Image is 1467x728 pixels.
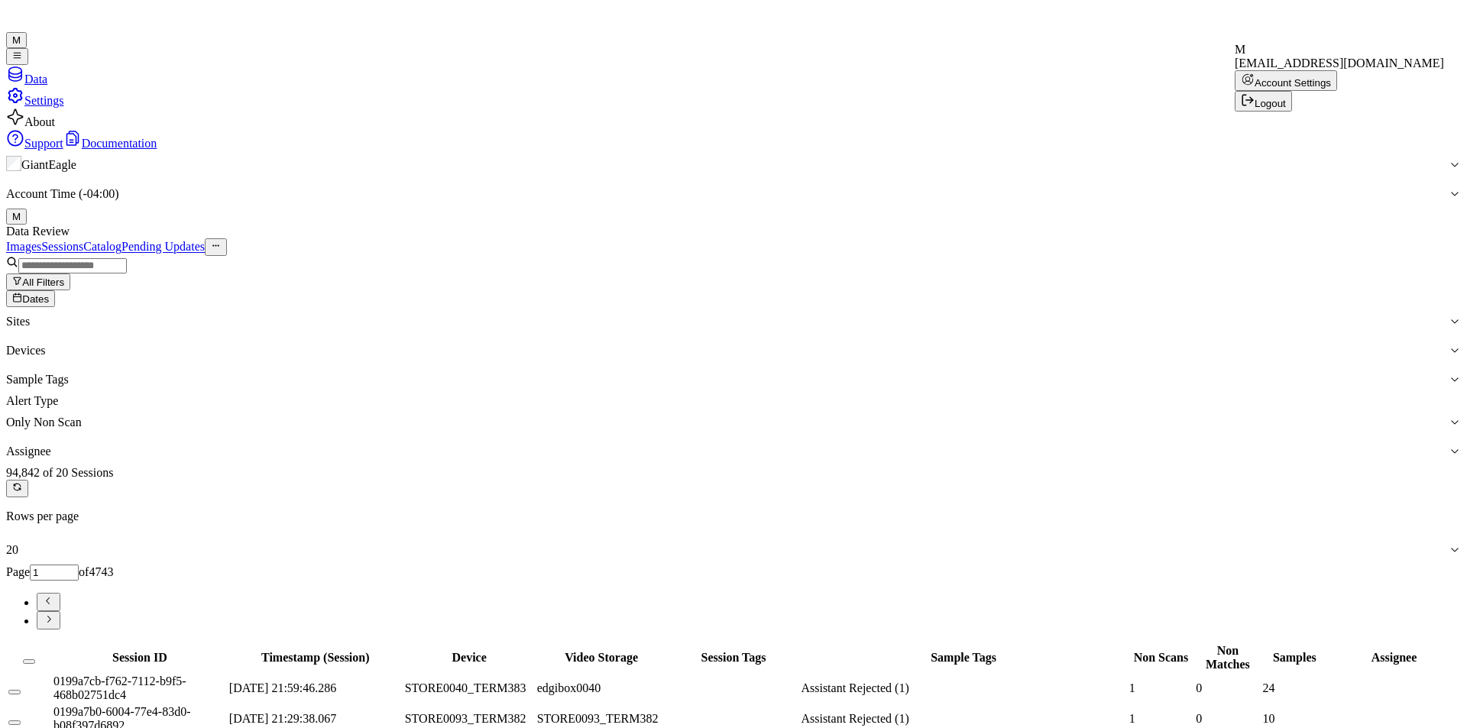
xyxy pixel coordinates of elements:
button: Logout [1235,91,1292,112]
button: Go to next page [37,611,60,629]
span: Logout [1241,98,1286,109]
span: 10 [1263,712,1275,725]
div: STORE0093_TERM382 [537,712,666,726]
span: Page [6,565,30,578]
span: Settings [24,94,64,107]
span: M [1235,43,1245,56]
button: All Filters [6,273,70,290]
button: Account Settings [1235,70,1337,91]
th: Session ID [53,643,227,672]
span: of 4743 [79,565,113,578]
span: Dates [22,293,49,305]
span: Assistant Rejected (1) [801,681,908,694]
span: [DATE] 21:59:46.286 [229,681,336,694]
a: Sessions [41,241,83,254]
div: STORE0093_TERM382 [405,712,534,726]
span: 0199a7cb-f762-7112-b9f5-468b02751dc4 [53,675,186,701]
th: Non Scans [1129,643,1193,672]
nav: pagination [6,593,1461,629]
button: Go to previous page [37,593,60,611]
a: Images [6,241,41,254]
span: Documentation [82,137,157,150]
th: Device [404,643,535,672]
a: Catalog [83,241,121,254]
button: M [6,209,27,225]
span: 1 [1129,681,1135,694]
a: Support [6,137,63,150]
button: Select all [23,659,35,664]
span: 94,842 of 20 Sessions [6,466,113,479]
th: Timestamp (Session) [228,643,403,672]
button: Toggle Navigation [6,48,28,65]
span: 1 [1129,712,1135,725]
a: Settings [6,94,64,107]
div: STORE0040_TERM383 [405,681,534,695]
th: Assignee [1329,643,1459,672]
span: M [12,34,21,46]
th: Non Matches [1195,643,1260,672]
span: [EMAIL_ADDRESS][DOMAIN_NAME] [1235,57,1444,70]
span: About [24,115,55,128]
span: M [12,211,21,222]
div: edgibox0040 [537,681,666,695]
button: Dates [6,290,55,307]
th: Sample Tags [800,643,1126,672]
button: Select row [8,690,21,694]
a: Documentation [63,137,157,150]
a: Data [6,73,47,86]
span: 24 [1263,681,1275,694]
th: Session Tags [669,643,799,672]
p: Rows per page [6,510,1461,523]
button: M [6,32,27,48]
div: Data Review [6,225,1461,238]
span: [DATE] 21:29:38.067 [229,712,336,725]
label: Alert Type [6,394,58,407]
a: Pending Updates [121,241,205,254]
span: Support [24,137,63,150]
th: Samples [1262,643,1327,672]
span: Account Settings [1241,77,1331,89]
a: Account Settings [1235,76,1337,89]
span: 0 [1196,712,1202,725]
th: Video Storage [536,643,667,672]
span: Assistant Rejected (1) [801,712,908,725]
span: 0 [1196,681,1202,694]
span: Data [24,73,47,86]
button: Select row [8,720,21,725]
